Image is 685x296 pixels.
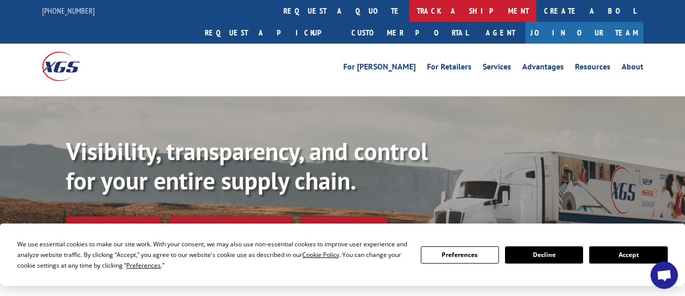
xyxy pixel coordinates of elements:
a: Calculate transit time [169,216,293,238]
div: We use essential cookies to make our site work. With your consent, we may also use non-essential ... [17,239,408,271]
a: Advantages [522,63,564,74]
a: Request a pickup [197,22,344,44]
a: Services [483,63,511,74]
span: Preferences [126,261,161,270]
a: For Retailers [427,63,472,74]
a: Agent [476,22,525,44]
a: Customer Portal [344,22,476,44]
a: Join Our Team [525,22,643,44]
a: XGS ASSISTANT [301,216,387,238]
a: About [622,63,643,74]
button: Preferences [421,246,499,264]
button: Decline [505,246,583,264]
b: Visibility, transparency, and control for your entire supply chain. [66,135,428,196]
a: [PHONE_NUMBER] [42,6,95,16]
span: Cookie Policy [302,250,339,259]
a: For [PERSON_NAME] [343,63,416,74]
a: Resources [575,63,610,74]
div: Open chat [651,262,678,289]
a: Track shipment [66,216,161,238]
button: Accept [589,246,667,264]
